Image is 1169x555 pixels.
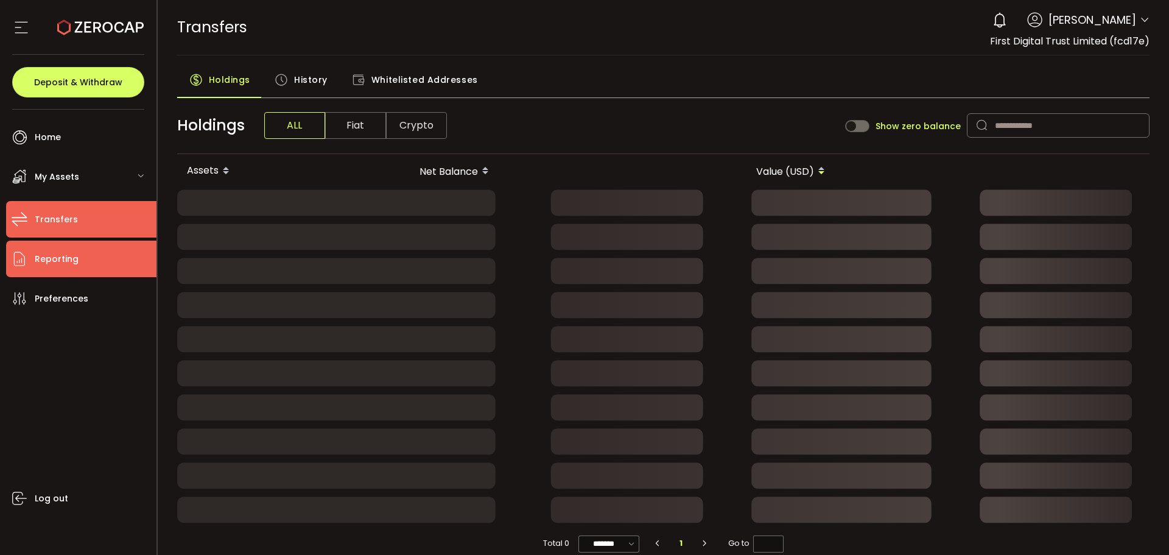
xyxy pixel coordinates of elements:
span: Reporting [35,250,79,268]
span: Fiat [325,112,386,139]
span: ALL [264,112,325,139]
span: Holdings [177,114,245,137]
span: First Digital Trust Limited (fcd17e) [990,34,1150,48]
span: Deposit & Withdraw [34,78,122,87]
span: Preferences [35,290,88,308]
div: Net Balance [331,161,499,182]
span: Go to [728,535,784,552]
span: My Assets [35,168,79,186]
span: Show zero balance [876,122,961,130]
span: Transfers [35,211,78,228]
span: Transfers [177,16,247,38]
li: 1 [670,535,692,552]
span: [PERSON_NAME] [1048,12,1136,28]
span: History [294,68,328,92]
button: Deposit & Withdraw [12,67,144,97]
span: Whitelisted Addresses [371,68,478,92]
span: Log out [35,490,68,507]
span: Crypto [386,112,447,139]
iframe: Chat Widget [1108,497,1169,555]
div: Value (USD) [667,161,835,182]
span: Holdings [209,68,250,92]
span: Home [35,129,61,146]
div: Assets [177,161,331,182]
span: Total 0 [543,535,569,552]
